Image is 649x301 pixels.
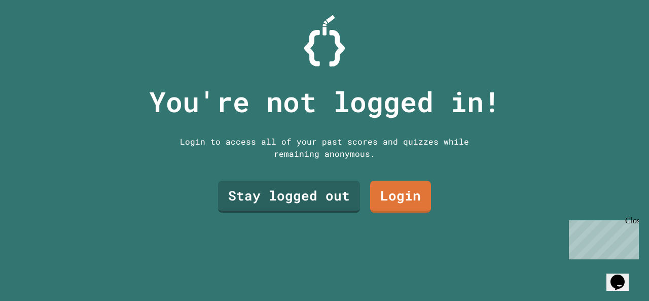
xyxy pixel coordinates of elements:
[4,4,70,64] div: Chat with us now!Close
[606,260,639,291] iframe: chat widget
[172,136,477,160] div: Login to access all of your past scores and quizzes while remaining anonymous.
[565,216,639,259] iframe: chat widget
[304,15,345,66] img: Logo.svg
[218,181,360,213] a: Stay logged out
[149,81,500,123] p: You're not logged in!
[370,181,431,213] a: Login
